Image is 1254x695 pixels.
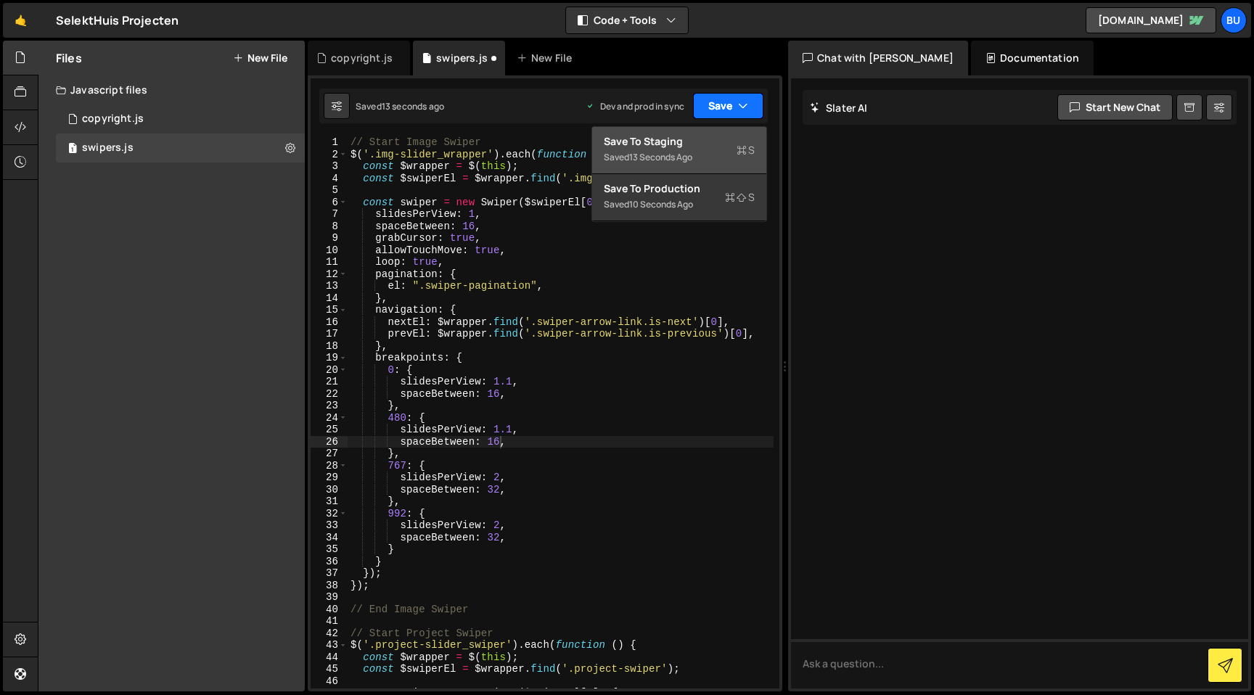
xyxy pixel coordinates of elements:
[311,604,348,616] div: 40
[311,615,348,628] div: 41
[436,51,488,65] div: swipers.js
[311,400,348,412] div: 23
[311,495,348,508] div: 31
[311,136,348,149] div: 1
[331,51,393,65] div: copyright.js
[1086,7,1216,33] a: [DOMAIN_NAME]
[788,41,968,75] div: Chat with [PERSON_NAME]
[311,543,348,556] div: 35
[56,104,305,133] div: 16674/45649.js
[311,675,348,688] div: 46
[38,75,305,104] div: Javascript files
[311,304,348,316] div: 15
[311,412,348,424] div: 24
[311,376,348,388] div: 21
[629,198,693,210] div: 10 seconds ago
[311,639,348,651] div: 43
[311,448,348,460] div: 27
[68,144,77,155] span: 1
[311,221,348,233] div: 8
[311,316,348,329] div: 16
[311,173,348,185] div: 4
[604,134,755,149] div: Save to Staging
[311,352,348,364] div: 19
[737,143,755,157] span: S
[311,436,348,448] div: 26
[311,208,348,221] div: 7
[586,100,684,112] div: Dev and prod in sync
[592,174,766,221] button: Save to ProductionS Saved10 seconds ago
[311,424,348,436] div: 25
[56,50,82,66] h2: Files
[311,149,348,161] div: 2
[311,519,348,532] div: 33
[311,472,348,484] div: 29
[311,256,348,268] div: 11
[1057,94,1173,120] button: Start new chat
[311,292,348,305] div: 14
[592,127,766,174] button: Save to StagingS Saved13 seconds ago
[311,364,348,377] div: 20
[629,151,692,163] div: 13 seconds ago
[311,328,348,340] div: 17
[82,141,134,155] div: swipers.js
[311,591,348,604] div: 39
[311,244,348,257] div: 10
[604,149,755,166] div: Saved
[311,184,348,197] div: 5
[604,181,755,196] div: Save to Production
[82,112,144,126] div: copyright.js
[382,100,444,112] div: 13 seconds ago
[311,460,348,472] div: 28
[311,580,348,592] div: 38
[311,197,348,209] div: 6
[233,52,287,64] button: New File
[56,12,179,29] div: SelektHuis Projecten
[1221,7,1247,33] a: Bu
[604,196,755,213] div: Saved
[311,556,348,568] div: 36
[810,101,868,115] h2: Slater AI
[311,232,348,244] div: 9
[56,133,305,163] div: 16674/45491.js
[311,508,348,520] div: 32
[311,484,348,496] div: 30
[311,280,348,292] div: 13
[517,51,578,65] div: New File
[311,388,348,400] div: 22
[566,7,688,33] button: Code + Tools
[311,532,348,544] div: 34
[725,190,755,205] span: S
[311,268,348,281] div: 12
[311,567,348,580] div: 37
[311,340,348,353] div: 18
[311,651,348,664] div: 44
[356,100,444,112] div: Saved
[693,93,763,119] button: Save
[311,663,348,675] div: 45
[311,628,348,640] div: 42
[971,41,1094,75] div: Documentation
[3,3,38,38] a: 🤙
[311,160,348,173] div: 3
